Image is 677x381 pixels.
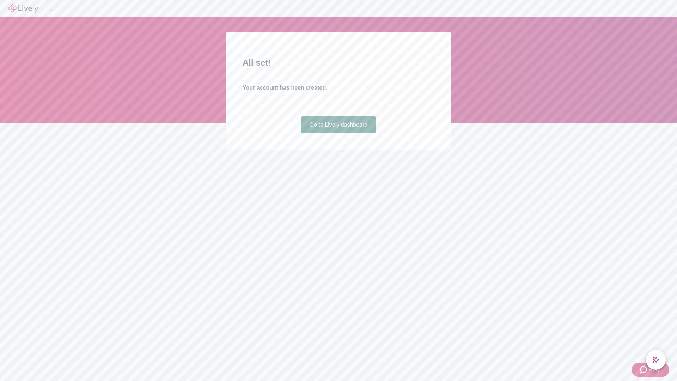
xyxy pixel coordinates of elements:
[648,365,661,374] span: Help
[243,84,434,92] h4: Your account has been created.
[8,4,38,13] img: Lively
[47,9,52,11] button: Log out
[652,356,659,363] svg: Lively AI Assistant
[243,56,434,69] h2: All set!
[646,350,666,370] button: chat
[640,365,648,374] svg: Zendesk support icon
[301,116,376,133] a: Go to Lively dashboard
[632,363,669,377] button: Zendesk support iconHelp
